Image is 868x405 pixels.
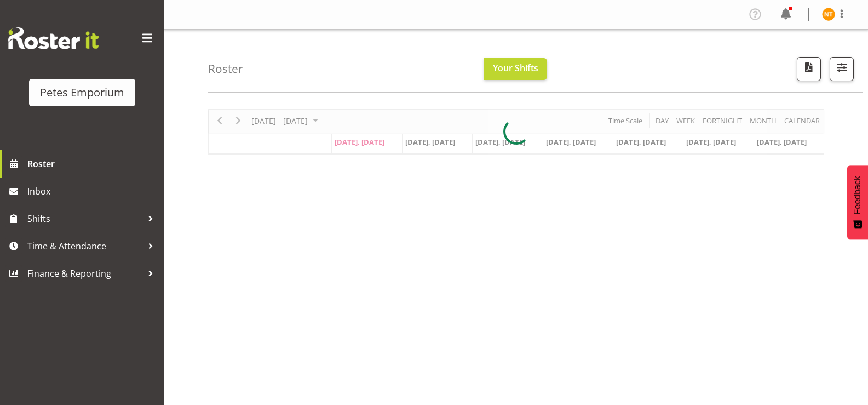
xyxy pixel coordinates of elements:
[830,57,854,81] button: Filter Shifts
[27,156,159,172] span: Roster
[208,62,243,75] h4: Roster
[484,58,547,80] button: Your Shifts
[797,57,821,81] button: Download a PDF of the roster according to the set date range.
[847,165,868,239] button: Feedback - Show survey
[8,27,99,49] img: Rosterit website logo
[853,176,863,214] span: Feedback
[27,238,142,254] span: Time & Attendance
[822,8,835,21] img: nicole-thomson8388.jpg
[27,210,142,227] span: Shifts
[40,84,124,101] div: Petes Emporium
[27,265,142,282] span: Finance & Reporting
[493,62,538,74] span: Your Shifts
[27,183,159,199] span: Inbox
